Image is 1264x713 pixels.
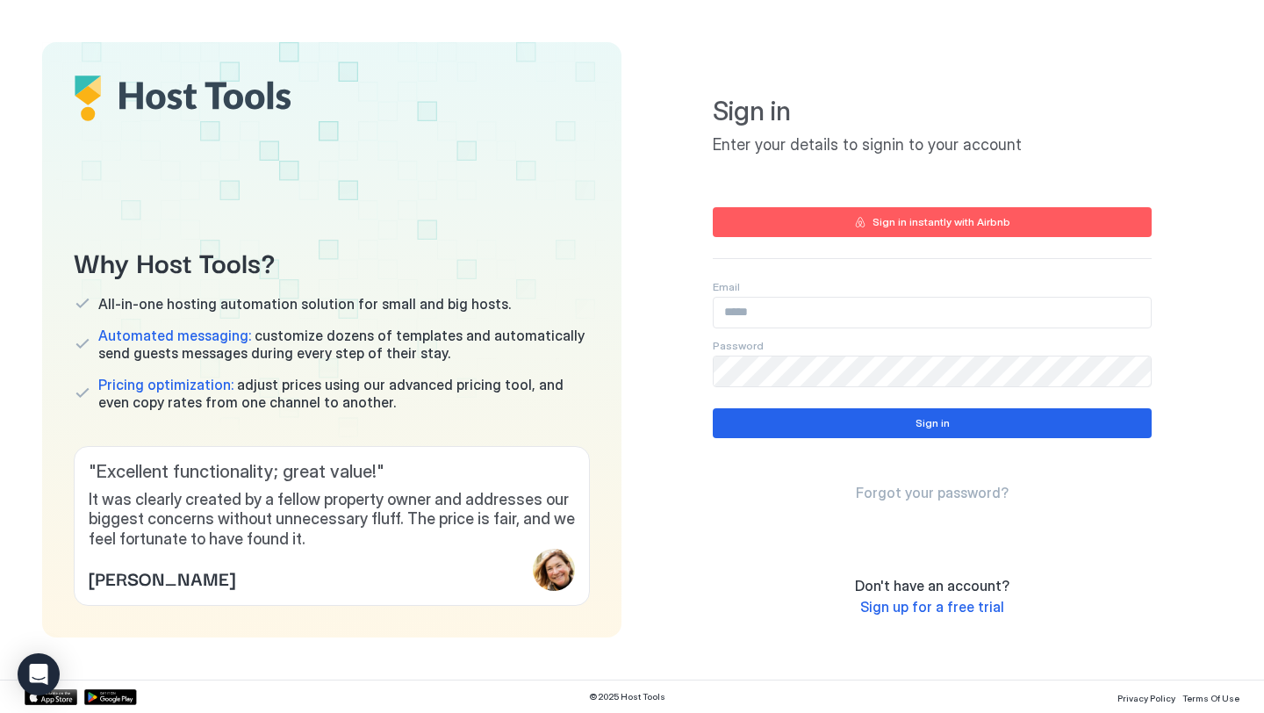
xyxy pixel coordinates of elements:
[856,484,1009,502] a: Forgot your password?
[713,339,764,352] span: Password
[98,376,233,393] span: Pricing optimization:
[855,577,1009,594] span: Don't have an account?
[98,327,251,344] span: Automated messaging:
[98,327,590,362] span: customize dozens of templates and automatically send guests messages during every step of their s...
[89,565,235,591] span: [PERSON_NAME]
[713,95,1152,128] span: Sign in
[533,549,575,591] div: profile
[98,295,511,313] span: All-in-one hosting automation solution for small and big hosts.
[916,415,950,431] div: Sign in
[84,689,137,705] a: Google Play Store
[1117,693,1175,703] span: Privacy Policy
[713,408,1152,438] button: Sign in
[714,356,1151,386] input: Input Field
[873,214,1010,230] div: Sign in instantly with Airbnb
[1182,693,1239,703] span: Terms Of Use
[89,461,575,483] span: " Excellent functionality; great value! "
[18,653,60,695] div: Open Intercom Messenger
[713,280,740,293] span: Email
[89,490,575,550] span: It was clearly created by a fellow property owner and addresses our biggest concerns without unne...
[860,598,1004,616] a: Sign up for a free trial
[713,207,1152,237] button: Sign in instantly with Airbnb
[1117,688,1175,706] a: Privacy Policy
[74,241,590,281] span: Why Host Tools?
[589,691,665,702] span: © 2025 Host Tools
[856,484,1009,501] span: Forgot your password?
[98,376,590,411] span: adjust prices using our advanced pricing tool, and even copy rates from one channel to another.
[1182,688,1239,706] a: Terms Of Use
[25,689,77,705] a: App Store
[714,298,1151,328] input: Input Field
[860,598,1004,616] span: Sign up for a free trial
[713,135,1152,155] span: Enter your details to signin to your account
